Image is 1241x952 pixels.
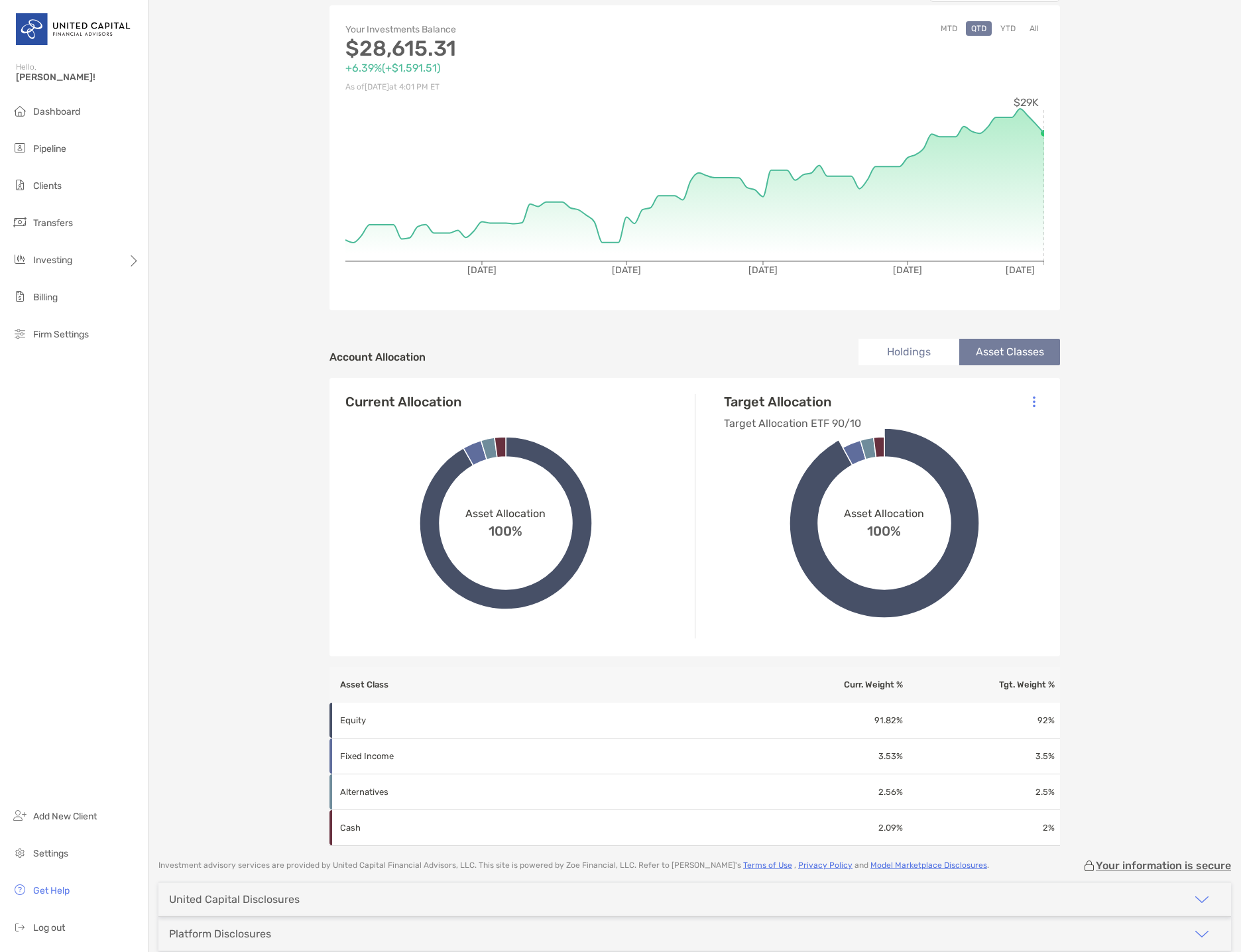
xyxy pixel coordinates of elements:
tspan: [DATE] [1006,265,1035,276]
p: Investment advisory services are provided by United Capital Financial Advisors, LLC . This site i... [158,861,989,870]
h4: Target Allocation [724,394,861,410]
p: Alternatives [340,784,526,800]
td: 2 % [904,810,1060,846]
span: Investing [33,255,72,266]
a: Privacy Policy [798,861,853,870]
span: Settings [33,848,68,859]
img: dashboard icon [12,103,28,119]
p: $28,615.31 [345,40,695,57]
img: icon arrow [1194,926,1210,942]
p: Cash [340,819,526,836]
img: transfers icon [12,214,28,230]
span: Log out [33,922,65,933]
td: 2.09 % [756,810,903,846]
li: Holdings [858,339,959,365]
img: get-help icon [12,882,28,898]
p: Your Investments Balance [345,21,695,38]
a: Terms of Use [743,861,792,870]
td: 3.5 % [904,739,1060,774]
button: MTD [935,21,963,36]
span: Add New Client [33,811,97,822]
td: 92 % [904,703,1060,739]
tspan: [DATE] [748,265,778,276]
p: Target Allocation ETF 90/10 [724,415,861,432]
span: Dashboard [33,106,80,117]
img: United Capital Logo [16,5,132,53]
span: Pipeline [33,143,66,154]
p: +6.39% ( +$1,591.51 ) [345,60,695,76]
img: icon arrow [1194,892,1210,908]
img: billing icon [12,288,28,304]
td: 91.82 % [756,703,903,739]
img: clients icon [12,177,28,193]
img: Icon List Menu [1033,396,1035,408]
img: logout icon [12,919,28,935]
span: Transfers [33,217,73,229]
span: Asset Allocation [465,507,546,520]
th: Tgt. Weight % [904,667,1060,703]
div: United Capital Disclosures [169,893,300,906]
p: Fixed Income [340,748,526,764]
tspan: $29K [1014,96,1039,109]
button: All [1024,21,1044,36]
img: add_new_client icon [12,807,28,823]
h4: Account Allocation [329,351,426,363]
img: investing icon [12,251,28,267]
span: Asset Allocation [844,507,924,520]
td: 2.5 % [904,774,1060,810]
td: 3.53 % [756,739,903,774]
span: 100% [867,520,901,539]
span: Clients [33,180,62,192]
td: 2.56 % [756,774,903,810]
span: Billing [33,292,58,303]
h4: Current Allocation [345,394,461,410]
tspan: [DATE] [467,265,497,276]
img: pipeline icon [12,140,28,156]
th: Asset Class [329,667,756,703]
span: Get Help [33,885,70,896]
button: QTD [966,21,992,36]
span: 100% [489,520,522,539]
tspan: [DATE] [612,265,641,276]
div: Platform Disclosures [169,927,271,940]
img: firm-settings icon [12,326,28,341]
p: Your information is secure [1096,859,1231,872]
img: settings icon [12,845,28,861]
tspan: [DATE] [893,265,922,276]
li: Asset Classes [959,339,1060,365]
a: Model Marketplace Disclosures [870,861,987,870]
span: Firm Settings [33,329,89,340]
p: As of [DATE] at 4:01 PM ET [345,79,695,95]
p: Equity [340,712,526,729]
th: Curr. Weight % [756,667,903,703]
span: [PERSON_NAME]! [16,72,140,83]
button: YTD [995,21,1021,36]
